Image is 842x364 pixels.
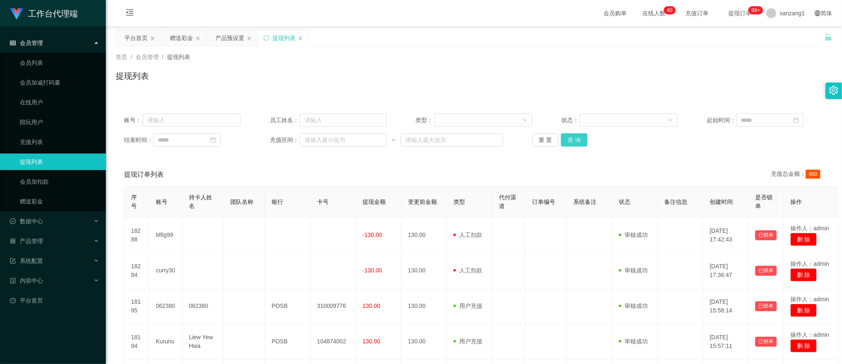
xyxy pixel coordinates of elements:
td: [DATE] 15:57:11 [703,324,749,359]
span: 系统配置 [10,258,43,264]
i: 图标: check-circle-o [10,218,16,224]
i: 图标: close [247,36,252,41]
i: 图标: calendar [210,137,216,143]
td: 18288 [124,217,149,253]
i: 图标: close [150,36,155,41]
td: [DATE] 15:58:14 [703,288,749,324]
i: 图标: appstore-o [10,238,16,244]
span: 账号： [124,116,143,125]
button: 删 除 [790,233,817,246]
span: 卡号 [317,199,329,205]
span: 提现订单列表 [124,170,164,180]
button: 已锁单 [755,266,777,276]
span: 操作 [790,199,802,205]
div: 产品预设置 [215,30,244,46]
a: 会员加减打码量 [20,74,99,91]
a: 陪玩用户 [20,114,99,130]
td: 18195 [124,288,149,324]
button: 删 除 [790,304,817,317]
a: 会员加扣款 [20,173,99,190]
span: 操作人：admin [790,331,829,338]
i: 图标: form [10,258,16,264]
span: 提现金额 [363,199,386,205]
span: ~ [386,136,401,144]
span: -130.00 [363,267,382,274]
span: 状态： [561,116,580,125]
a: 赠送彩金 [20,193,99,210]
td: 104874002 [310,324,356,359]
span: 审核成功 [619,338,648,345]
span: 持卡人姓名 [189,194,212,209]
td: POSB [265,324,310,359]
span: 变更前金额 [408,199,437,205]
p: 4 [667,6,670,14]
td: Mfig99 [149,217,182,253]
td: 062380 [149,288,182,324]
a: 在线用户 [20,94,99,111]
sup: 40 [664,6,676,14]
a: 提现列表 [20,154,99,170]
div: 赠送彩金 [170,30,193,46]
span: 130.00 [363,303,380,309]
td: [DATE] 17:42:43 [703,217,749,253]
span: 创建时间 [710,199,733,205]
i: 图标: global [815,10,821,16]
span: 员工姓名： [270,116,300,125]
span: 提现列表 [167,54,190,60]
button: 查 询 [561,133,587,147]
span: 备注信息 [664,199,687,205]
input: 请输入 [300,113,386,127]
i: 图标: menu-fold [116,0,144,27]
span: 状态 [619,199,630,205]
i: 图标: down [522,118,527,123]
td: Kurunu [149,324,182,359]
h1: 工作台代理端 [28,0,78,27]
div: 充值总金额： [771,170,824,180]
td: 18284 [124,253,149,288]
i: 图标: close [298,36,303,41]
a: 充值列表 [20,134,99,150]
td: 130.00 [401,288,447,324]
span: 操作人：admin [790,296,829,303]
span: 用户充值 [453,338,482,345]
span: 会员管理 [10,40,43,46]
p: 0 [670,6,673,14]
span: 充值订单 [681,10,713,16]
td: 310009776 [310,288,356,324]
td: curry30 [149,253,182,288]
span: / [162,54,164,60]
a: 工作台代理端 [10,10,78,17]
td: 130.00 [401,324,447,359]
div: 提现列表 [272,30,296,46]
span: 账号 [156,199,167,205]
span: 内容中心 [10,277,43,284]
span: 人工扣款 [453,267,482,274]
td: Liew Yew Hwa [182,324,224,359]
span: 充值区间： [270,136,300,144]
i: 图标: down [668,118,673,123]
span: 订单编号 [532,199,555,205]
i: 图标: table [10,40,16,46]
td: 062380 [182,288,224,324]
i: 图标: setting [829,86,838,95]
span: 800 [806,170,821,179]
button: 删 除 [790,268,817,281]
span: 团队名称 [230,199,253,205]
i: 图标: profile [10,278,16,284]
td: [DATE] 17:36:47 [703,253,749,288]
td: 18194 [124,324,149,359]
span: -130.00 [363,232,382,238]
input: 请输入最大值为 [401,133,503,147]
span: 是否锁单 [755,194,773,209]
h1: 提现列表 [116,70,149,82]
span: 银行 [272,199,283,205]
span: 代付渠道 [499,194,516,209]
span: 审核成功 [619,267,648,274]
span: 130.00 [363,338,380,345]
button: 已锁单 [755,230,777,240]
span: 首页 [116,54,127,60]
input: 请输入最小值为 [300,133,386,147]
i: 图标: unlock [825,33,832,41]
span: 产品管理 [10,238,43,244]
button: 重 置 [532,133,559,147]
